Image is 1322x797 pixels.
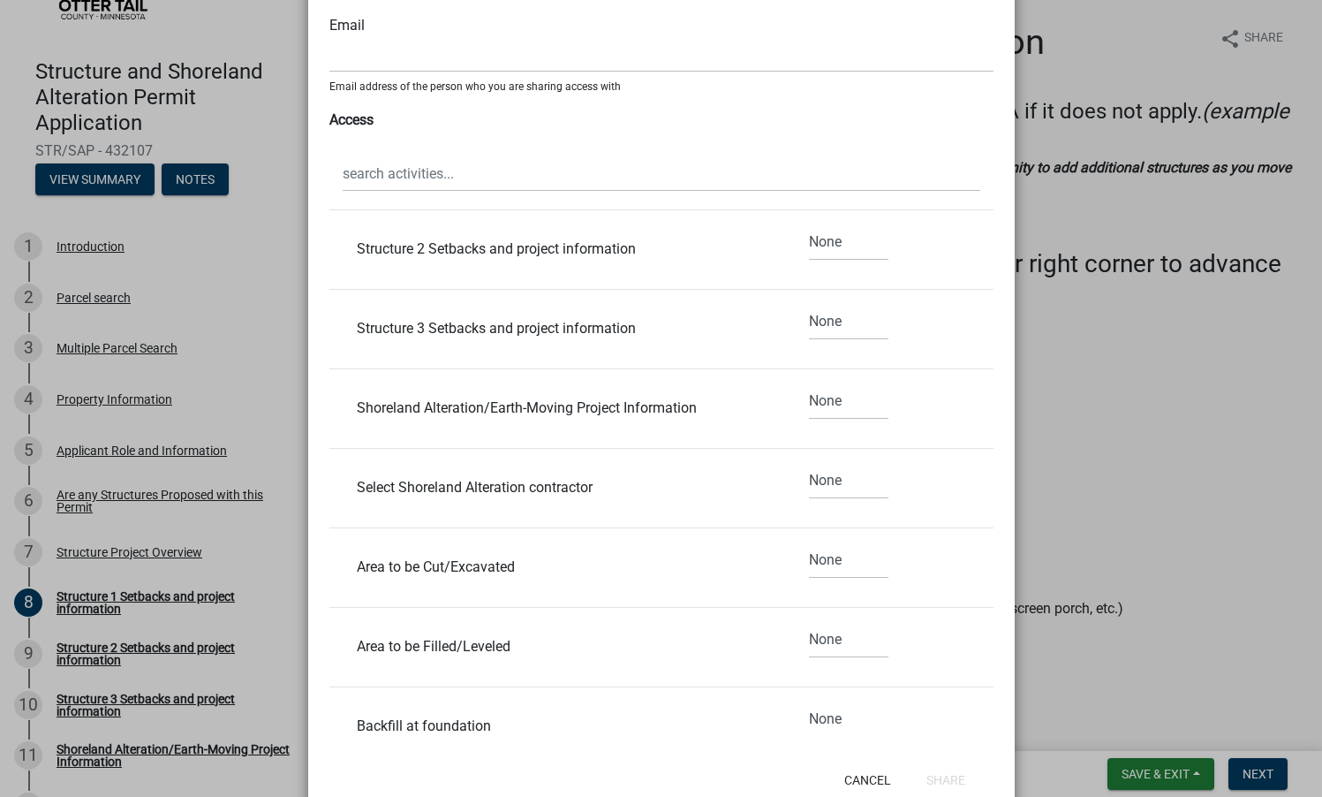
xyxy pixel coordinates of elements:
[343,156,980,192] input: search activities...
[344,481,767,495] div: Select Shoreland Alteration contractor
[344,401,767,415] div: Shoreland Alteration/Earth-Moving Project Information
[329,111,374,128] strong: Access
[344,560,767,574] div: Area to be Cut/Excavated
[344,640,767,654] div: Area to be Filled/Leveled
[830,764,905,796] button: Cancel
[344,719,767,733] div: Backfill at foundation
[329,80,621,93] sub: Email address of the person who you are sharing access with
[344,242,767,256] div: Structure 2 Setbacks and project information
[344,322,767,336] div: Structure 3 Setbacks and project information
[329,15,993,36] div: Email
[912,764,979,796] button: Share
